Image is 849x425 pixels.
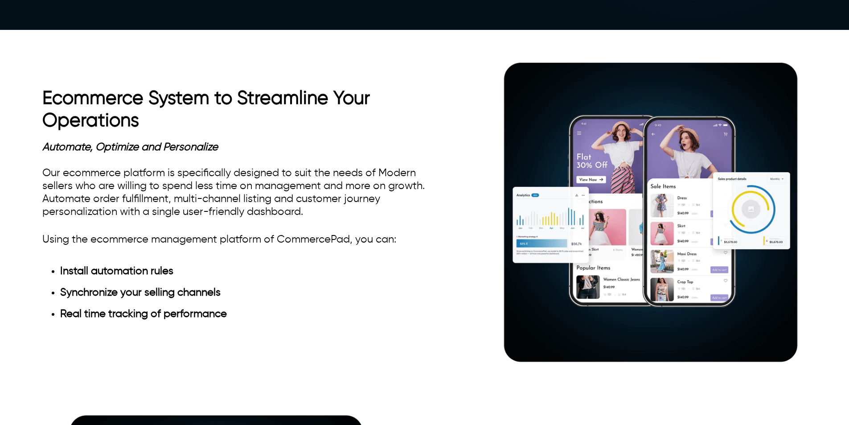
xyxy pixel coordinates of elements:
[495,54,807,367] img: Ecommerce System to Streamline Your Operations
[60,266,173,276] span: Install automation rules
[42,87,441,132] h2: Ecommerce System to Streamline Your Operations
[42,231,441,248] p: Using the ecommerce management platform of CommercePad, you can:
[42,142,218,153] span: Automate, Optimize and Personalize
[60,287,221,298] span: Synchronize your selling channels
[60,309,227,319] span: Real time tracking of performance
[42,141,441,325] div: Our ecommerce platform is specifically designed to suit the needs of Modern sellers who are willi...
